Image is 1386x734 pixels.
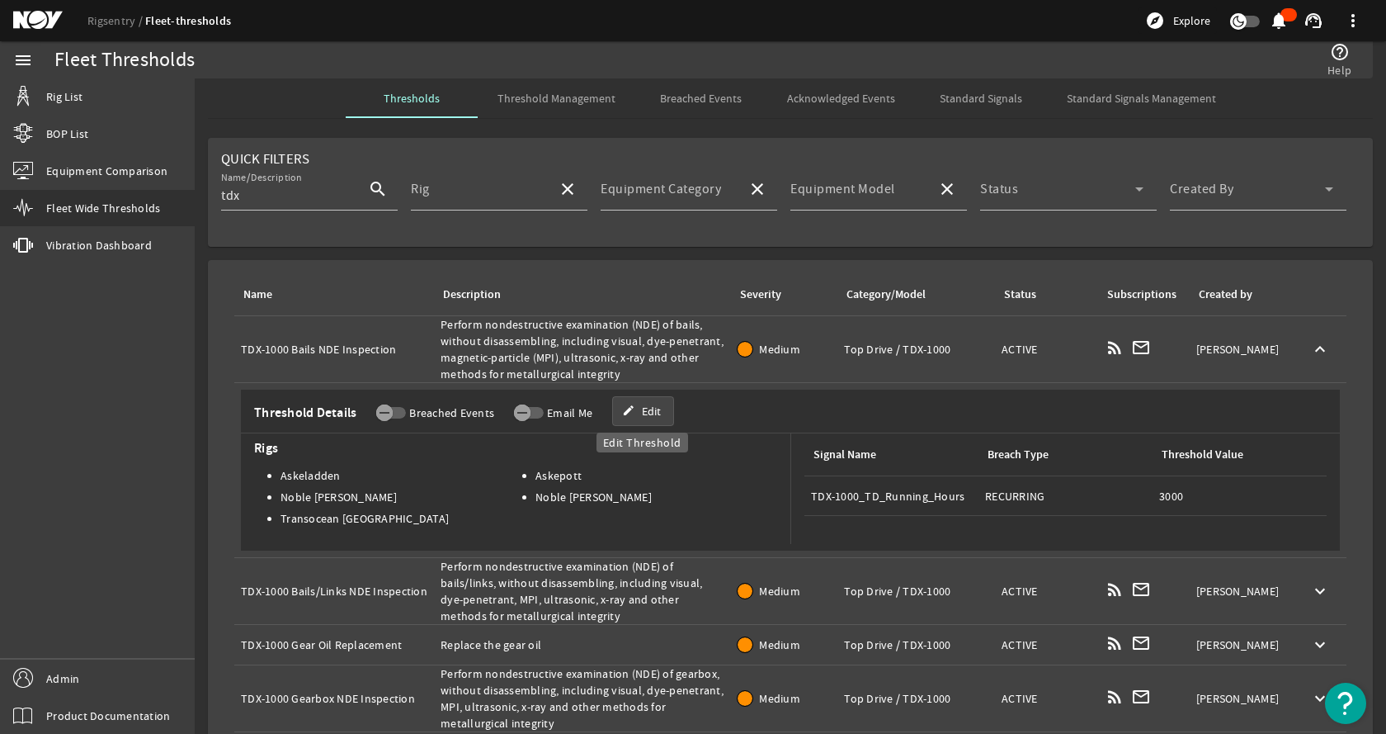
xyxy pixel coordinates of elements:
[241,286,421,304] div: Name
[1269,11,1289,31] mat-icon: notifications
[1196,637,1287,653] div: [PERSON_NAME]
[1199,286,1252,304] div: Created by
[535,468,790,483] li: Askepott
[846,286,926,304] div: Category/Model
[1131,687,1151,707] mat-icon: mail_outline
[1105,338,1124,358] mat-icon: rss_feed
[87,13,145,28] a: Rigsentry
[535,490,790,504] li: Noble [PERSON_NAME]
[13,50,33,70] mat-icon: menu
[46,670,79,687] span: Admin
[1002,583,1091,599] div: ACTIVE
[1303,11,1323,31] mat-icon: support_agent
[411,181,430,197] mat-label: Rig
[221,150,309,168] span: Quick Filters
[241,690,427,707] div: TDX-1000 Gearbox NDE Inspection
[1170,181,1233,197] mat-label: Created By
[280,511,535,526] li: Transocean [GEOGRAPHIC_DATA]
[1325,683,1366,724] button: Open Resource Center
[1327,62,1351,78] span: Help
[241,583,427,599] div: TDX-1000 Bails/Links NDE Inspection
[660,92,742,104] span: Breached Events
[844,637,988,653] div: Top Drive / TDX-1000
[1145,11,1165,31] mat-icon: explore
[441,665,724,732] div: Perform nondestructive examination (NDE) of gearbox, without disassembling, including visual, dye...
[1067,92,1216,104] span: Standard Signals Management
[441,558,724,624] div: Perform nondestructive examination (NDE) of bails/links, without disassembling, including visual,...
[247,405,356,421] span: Threshold Details
[558,179,577,199] mat-icon: close
[813,446,876,464] div: Signal Name
[1105,633,1124,653] mat-icon: rss_feed
[221,172,302,184] mat-label: Name/Description
[241,637,427,653] div: TDX-1000 Gear Oil Replacement
[46,200,160,216] span: Fleet Wide Thresholds
[612,396,674,426] a: Edit
[145,13,231,29] a: Fleet-thresholds
[759,637,800,652] span: Medium
[790,181,895,197] mat-label: Equipment Model
[241,341,427,358] div: TDX-1000 Bails NDE Inspection
[747,179,767,199] mat-icon: close
[844,583,988,599] div: Top Drive / TDX-1000
[384,92,440,104] span: Thresholds
[759,691,800,706] span: Medium
[985,488,1146,504] div: RECURRING
[740,286,781,304] div: Severity
[1196,583,1287,599] div: [PERSON_NAME]
[1310,635,1330,655] mat-icon: keyboard_arrow_down
[1138,7,1217,34] button: Explore
[544,405,592,421] label: Email Me
[441,316,724,382] div: Perform nondestructive examination (NDE) of bails, without disassembling, including visual, dye-p...
[844,690,988,707] div: Top Drive / TDX-1000
[1002,341,1091,358] div: ACTIVE
[441,637,724,653] div: Replace the gear oil
[940,92,1022,104] span: Standard Signals
[1310,689,1330,708] mat-icon: keyboard_arrow_down
[443,286,501,304] div: Description
[280,490,535,504] li: Noble [PERSON_NAME]
[622,405,635,418] mat-icon: edit
[642,403,661,419] span: Edit
[1159,488,1320,504] div: 3000
[1131,633,1151,653] mat-icon: mail_outline
[1105,687,1124,707] mat-icon: rss_feed
[1162,446,1243,464] div: Threshold Value
[46,125,88,142] span: BOP List
[1310,581,1330,601] mat-icon: keyboard_arrow_down
[811,488,972,504] div: TDX-1000_TD_Running_Hours
[406,405,494,421] label: Breached Events
[601,181,721,197] mat-label: Equipment Category
[243,286,272,304] div: Name
[46,237,152,253] span: Vibration Dashboard
[46,708,170,724] span: Product Documentation
[1333,1,1373,40] button: more_vert
[1310,339,1330,359] mat-icon: keyboard_arrow_up
[980,181,1018,197] mat-label: Status
[1131,338,1151,358] mat-icon: mail_outline
[1196,690,1287,707] div: [PERSON_NAME]
[1004,286,1036,304] div: Status
[1105,580,1124,599] mat-icon: rss_feed
[1330,42,1350,62] mat-icon: help_outline
[13,235,33,255] mat-icon: vibration
[497,92,615,104] span: Threshold Management
[1107,286,1176,304] div: Subscriptions
[358,179,398,199] mat-icon: search
[759,342,800,357] span: Medium
[988,446,1049,464] div: Breach Type
[844,341,988,358] div: Top Drive / TDX-1000
[759,584,800,599] span: Medium
[1131,580,1151,599] mat-icon: mail_outline
[46,88,82,105] span: Rig List
[1002,690,1091,707] div: ACTIVE
[247,440,790,457] span: Rigs
[937,179,957,199] mat-icon: close
[738,286,824,304] div: Severity
[280,468,535,483] li: Askeladden
[1173,12,1210,29] span: Explore
[54,52,195,69] div: Fleet Thresholds
[1002,637,1091,653] div: ACTIVE
[1196,341,1287,358] div: [PERSON_NAME]
[46,163,167,179] span: Equipment Comparison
